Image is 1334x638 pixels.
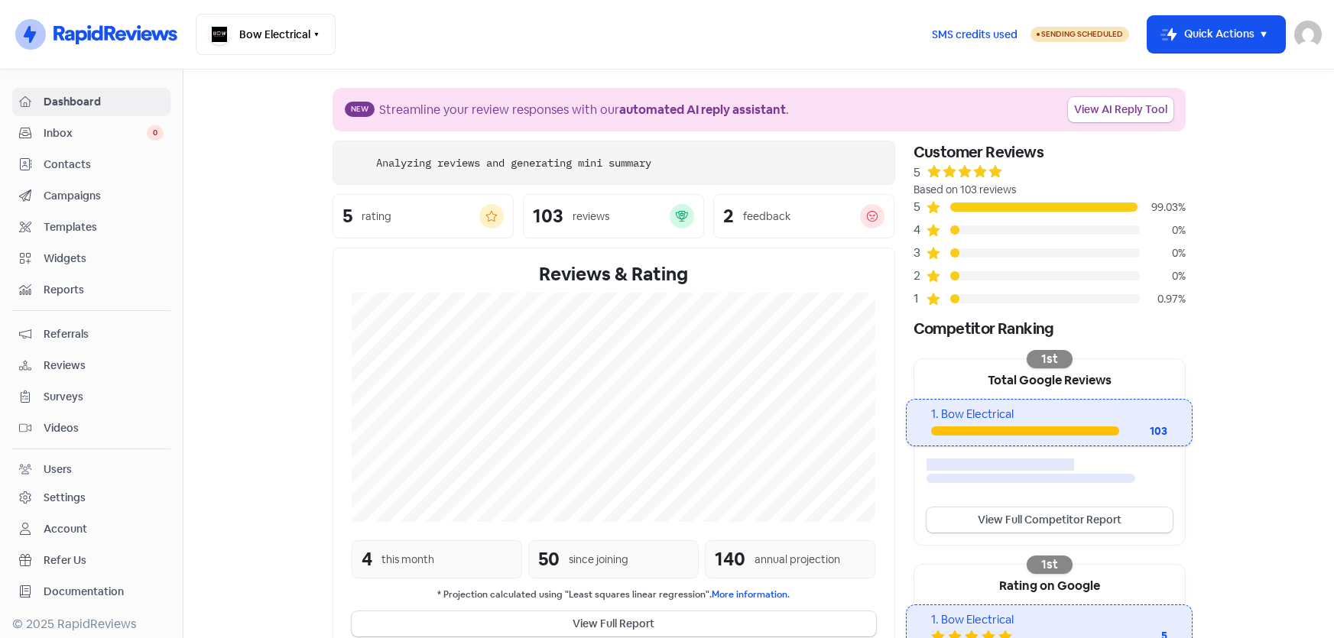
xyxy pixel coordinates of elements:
span: Videos [44,420,164,436]
div: Account [44,521,87,537]
span: Inbox [44,125,147,141]
div: 140 [715,546,745,573]
div: Analyzing reviews and generating mini summary [376,155,651,171]
a: Videos [12,414,170,442]
a: Surveys [12,383,170,411]
div: Reviews & Rating [352,261,876,288]
a: Contacts [12,151,170,179]
div: 1st [1027,350,1073,368]
a: More information. [712,588,790,601]
a: Sending Scheduled [1031,25,1129,44]
a: View Full Competitor Report [927,507,1173,533]
div: 1 [914,290,926,308]
span: Sending Scheduled [1041,29,1123,39]
div: 4 [362,546,372,573]
div: 5 [914,198,926,216]
div: Rating on Google [914,565,1185,604]
span: Refer Us [44,552,164,568]
div: Streamline your review responses with our . [379,101,789,119]
div: 3 [914,244,926,262]
a: Dashboard [12,88,170,116]
div: 0% [1140,222,1186,238]
div: Total Google Reviews [914,359,1185,399]
div: 0% [1140,245,1186,261]
a: Users [12,455,170,484]
a: 5rating [333,194,514,238]
div: 0% [1140,268,1186,284]
div: Users [44,461,72,478]
div: feedback [743,209,790,225]
div: 4 [914,221,926,239]
div: 99.03% [1140,199,1186,215]
span: Documentation [44,584,164,600]
div: 1. Bow Electrical [931,611,1167,629]
span: 0 [147,125,164,141]
span: Surveys [44,389,164,405]
img: User [1294,21,1322,48]
div: Based on 103 reviews [914,182,1186,198]
span: Referrals [44,326,164,342]
a: Documentation [12,578,170,606]
a: Refer Us [12,546,170,575]
a: Reports [12,276,170,304]
span: Dashboard [44,94,164,110]
div: 5 [914,164,920,182]
b: automated AI reply assistant [619,102,786,118]
span: SMS credits used [932,27,1018,43]
a: Templates [12,213,170,241]
div: reviews [573,209,609,225]
a: Referrals [12,320,170,348]
a: Campaigns [12,182,170,210]
div: annual projection [755,552,840,568]
div: Competitor Ranking [914,317,1186,340]
button: View Full Report [352,611,876,636]
span: Contacts [44,157,164,173]
span: Widgets [44,251,164,267]
a: 2feedback [713,194,894,238]
div: rating [362,209,391,225]
div: 2 [723,207,734,225]
a: Inbox 0 [12,119,170,147]
small: * Projection calculated using "Least squares linear regression". [352,588,876,602]
iframe: chat widget [1270,577,1319,623]
div: 0.97% [1140,291,1186,307]
div: © 2025 RapidReviews [12,615,170,633]
button: Bow Electrical [196,14,336,55]
a: Widgets [12,245,170,273]
div: since joining [569,552,628,568]
div: 1. Bow Electrical [931,406,1167,423]
a: Account [12,515,170,543]
a: Settings [12,484,170,512]
div: 5 [342,207,352,225]
span: Reviews [44,358,164,374]
span: Campaigns [44,188,164,204]
div: 103 [533,207,563,225]
a: View AI Reply Tool [1068,97,1173,122]
div: Settings [44,490,86,506]
button: Quick Actions [1147,16,1285,53]
div: 2 [914,267,926,285]
span: Reports [44,282,164,298]
span: Templates [44,219,164,235]
a: SMS credits used [919,25,1031,41]
div: 103 [1119,423,1168,439]
a: Reviews [12,351,170,380]
a: 103reviews [523,194,704,238]
div: 1st [1027,555,1073,574]
div: 50 [538,546,560,573]
div: Customer Reviews [914,141,1186,164]
span: New [345,102,375,117]
div: this month [381,552,434,568]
